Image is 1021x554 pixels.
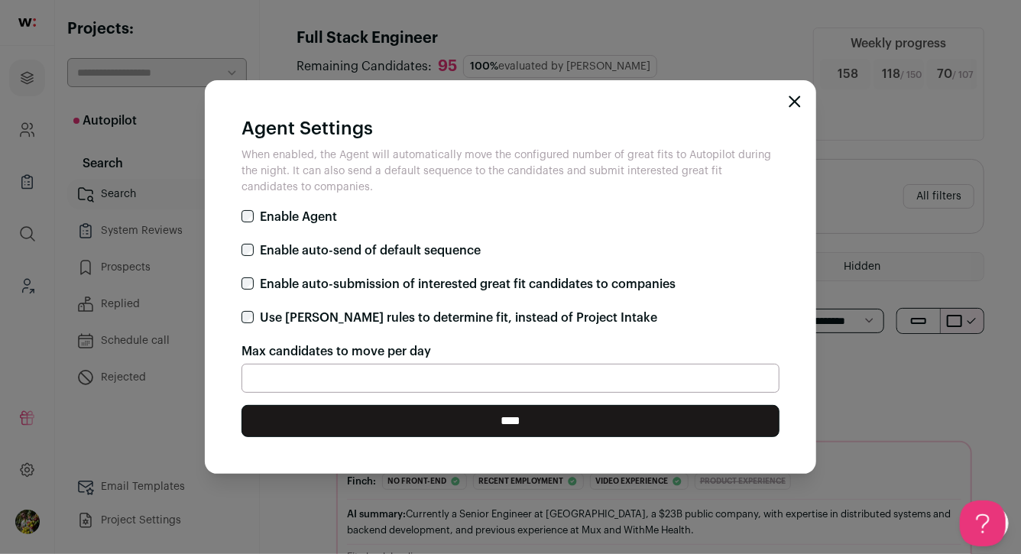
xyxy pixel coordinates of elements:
label: Enable auto-send of default sequence [260,241,481,260]
p: When enabled, the Agent will automatically move the configured number of great fits to Autopilot ... [241,147,780,196]
label: Enable Agent [260,208,337,226]
label: Max candidates to move per day [241,342,431,361]
label: Use [PERSON_NAME] rules to determine fit, instead of Project Intake [260,309,657,327]
label: Enable auto-submission of interested great fit candidates to companies [260,275,676,293]
iframe: Help Scout Beacon - Open [960,501,1006,546]
button: Close modal [789,96,801,108]
h3: Agent Settings [241,117,780,141]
